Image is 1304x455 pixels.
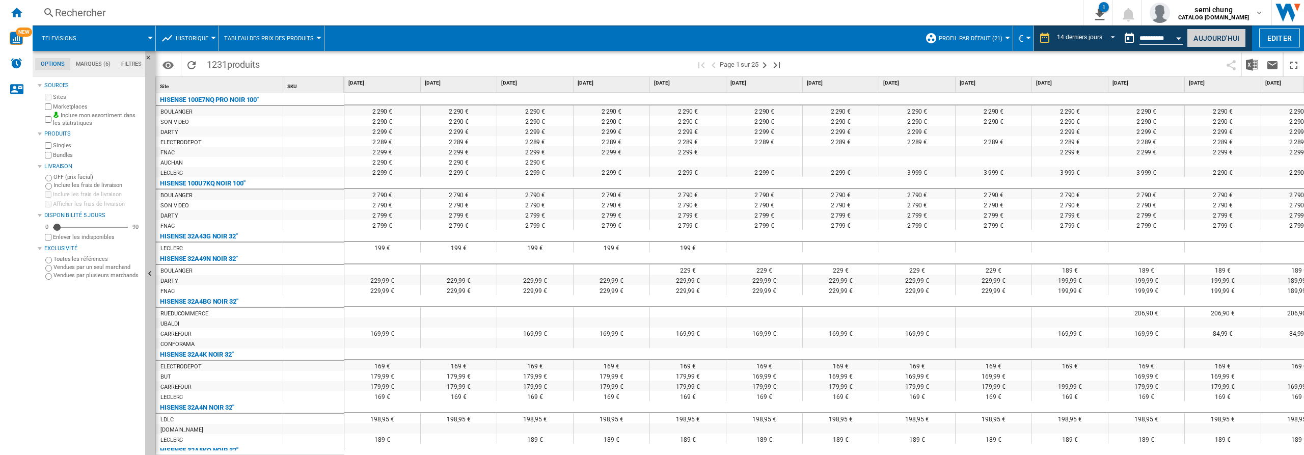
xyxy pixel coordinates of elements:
[1032,126,1108,136] div: 2 299 €
[1185,264,1261,275] div: 189 €
[497,209,573,220] div: 2 799 €
[158,77,283,93] div: Sort None
[145,51,157,69] button: Masquer
[1108,264,1184,275] div: 189 €
[176,35,208,42] span: Historique
[160,211,178,221] div: DARTY
[421,126,497,136] div: 2 299 €
[574,105,649,116] div: 2 290 €
[730,79,800,87] span: [DATE]
[574,146,649,156] div: 2 299 €
[1112,79,1182,87] span: [DATE]
[574,242,649,252] div: 199 €
[574,275,649,285] div: 229,99 €
[726,264,802,275] div: 229 €
[42,25,87,51] button: Televisions
[1185,136,1261,146] div: 2 289 €
[1032,136,1108,146] div: 2 289 €
[421,275,497,285] div: 229,99 €
[287,84,297,89] span: SKU
[45,113,51,126] input: Inclure mon assortiment dans les statistiques
[771,52,783,76] button: Dernière page
[344,105,420,116] div: 2 290 €
[803,220,879,230] div: 2 799 €
[879,220,955,230] div: 2 799 €
[1119,28,1139,48] button: md-calendar
[1108,220,1184,230] div: 2 799 €
[176,25,213,51] button: Historique
[45,142,51,149] input: Singles
[720,52,758,76] span: Page 1 sur 25
[160,84,169,89] span: Site
[160,117,189,127] div: SON VIDEO
[344,199,420,209] div: 2 790 €
[803,189,879,199] div: 2 790 €
[1246,59,1258,71] img: excel-24x24.png
[497,126,573,136] div: 2 299 €
[45,273,52,280] input: Vendues par plusieurs marchands
[497,146,573,156] div: 2 299 €
[1259,29,1300,47] button: Editer
[55,6,1056,20] div: Rechercher
[879,136,955,146] div: 2 289 €
[939,35,1002,42] span: Profil par défaut (21)
[956,105,1031,116] div: 2 290 €
[421,199,497,209] div: 2 790 €
[956,199,1031,209] div: 2 790 €
[1150,3,1170,23] img: profile.jpg
[1108,116,1184,126] div: 2 290 €
[574,209,649,220] div: 2 799 €
[726,167,802,177] div: 2 299 €
[421,167,497,177] div: 2 299 €
[803,264,879,275] div: 229 €
[1189,79,1259,87] span: [DATE]
[574,167,649,177] div: 2 299 €
[925,25,1008,51] div: Profil par défaut (21)
[421,156,497,167] div: 2 290 €
[650,136,726,146] div: 2 289 €
[1185,146,1261,156] div: 2 299 €
[53,255,141,263] label: Toutes les références
[224,25,319,51] button: Tableau des prix des produits
[1119,25,1185,51] div: Ce rapport est basé sur une date antérieure à celle d'aujourd'hui.
[1108,126,1184,136] div: 2 299 €
[879,126,955,136] div: 2 299 €
[344,136,420,146] div: 2 289 €
[160,107,193,117] div: BOULANGER
[160,138,202,148] div: ELECTRODEPOT
[53,200,141,208] label: Afficher les frais de livraison
[421,220,497,230] div: 2 799 €
[758,52,771,76] button: Page suivante
[1013,25,1034,51] md-menu: Currency
[803,167,879,177] div: 2 299 €
[285,77,344,93] div: Sort None
[421,285,497,295] div: 229,99 €
[879,116,955,126] div: 2 290 €
[708,52,720,76] button: >Page précédente
[181,52,202,76] button: Recharger
[728,77,802,90] div: [DATE]
[344,275,420,285] div: 229,99 €
[44,130,141,138] div: Produits
[344,126,420,136] div: 2 299 €
[346,77,420,90] div: [DATE]
[1108,189,1184,199] div: 2 790 €
[650,189,726,199] div: 2 790 €
[726,220,802,230] div: 2 799 €
[574,220,649,230] div: 2 799 €
[344,242,420,252] div: 199 €
[53,233,141,241] label: Enlever les indisponibles
[1108,167,1184,177] div: 3 999 €
[1262,52,1283,76] button: Envoyer ce rapport par email
[45,175,52,181] input: OFF (prix facial)
[650,116,726,126] div: 2 290 €
[44,211,141,220] div: Disponibilité 5 Jours
[1185,275,1261,285] div: 199,99 €
[497,242,573,252] div: 199 €
[344,220,420,230] div: 2 799 €
[45,103,51,110] input: Marketplaces
[53,263,141,271] label: Vendues par un seul marchand
[726,209,802,220] div: 2 799 €
[879,167,955,177] div: 3 999 €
